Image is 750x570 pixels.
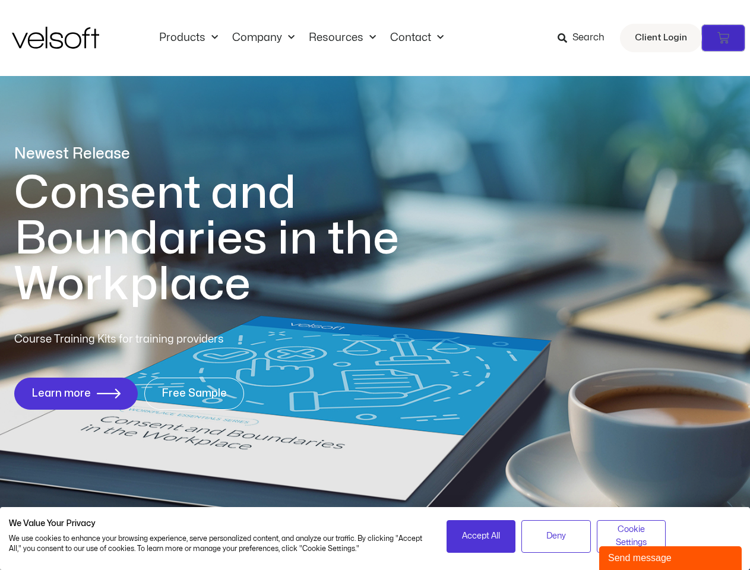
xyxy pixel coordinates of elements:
[152,31,225,45] a: ProductsMenu Toggle
[31,388,91,400] span: Learn more
[447,520,516,553] button: Accept all cookies
[597,520,666,553] button: Adjust cookie preferences
[152,31,451,45] nav: Menu
[620,24,702,52] a: Client Login
[605,523,659,550] span: Cookie Settings
[9,534,429,554] p: We use cookies to enhance your browsing experience, serve personalized content, and analyze our t...
[14,170,448,308] h1: Consent and Boundaries in the Workplace
[302,31,383,45] a: ResourcesMenu Toggle
[162,388,227,400] span: Free Sample
[383,31,451,45] a: ContactMenu Toggle
[225,31,302,45] a: CompanyMenu Toggle
[546,530,566,543] span: Deny
[462,530,500,543] span: Accept All
[635,30,687,46] span: Client Login
[9,518,429,529] h2: We Value Your Privacy
[144,378,244,410] a: Free Sample
[558,28,613,48] a: Search
[521,520,591,553] button: Deny all cookies
[12,27,99,49] img: Velsoft Training Materials
[572,30,605,46] span: Search
[14,378,138,410] a: Learn more
[14,144,448,164] p: Newest Release
[599,544,744,570] iframe: chat widget
[14,331,310,348] p: Course Training Kits for training providers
